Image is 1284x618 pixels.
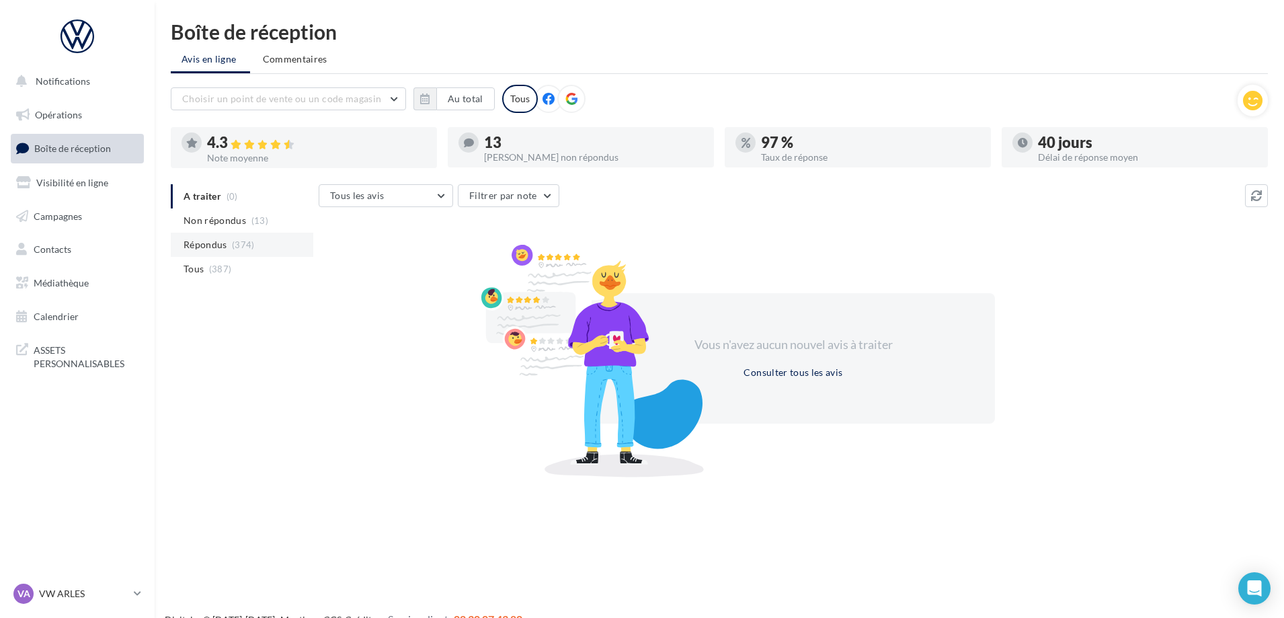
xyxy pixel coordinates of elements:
a: Visibilité en ligne [8,169,147,197]
a: Boîte de réception [8,134,147,163]
button: Au total [413,87,495,110]
a: Calendrier [8,303,147,331]
div: 40 jours [1038,135,1257,150]
div: [PERSON_NAME] non répondus [484,153,703,162]
span: Boîte de réception [34,143,111,154]
span: Contacts [34,243,71,255]
span: Notifications [36,75,90,87]
a: Médiathèque [8,269,147,297]
div: Taux de réponse [761,153,980,162]
span: Tous les avis [330,190,385,201]
div: Note moyenne [207,153,426,163]
span: (13) [251,215,268,226]
p: VW ARLES [39,587,128,601]
div: 4.3 [207,135,426,151]
div: 13 [484,135,703,150]
span: (387) [209,264,232,274]
span: ASSETS PERSONNALISABLES [34,341,138,370]
div: 97 % [761,135,980,150]
div: Vous n'avez aucun nouvel avis à traiter [678,336,909,354]
button: Au total [436,87,495,110]
span: Campagnes [34,210,82,221]
a: Campagnes [8,202,147,231]
div: Délai de réponse moyen [1038,153,1257,162]
span: (374) [232,239,255,250]
button: Filtrer par note [458,184,559,207]
div: Open Intercom Messenger [1238,572,1271,605]
span: Visibilité en ligne [36,177,108,188]
span: Médiathèque [34,277,89,288]
a: VA VW ARLES [11,581,144,607]
span: Répondus [184,238,227,252]
span: Choisir un point de vente ou un code magasin [182,93,381,104]
a: ASSETS PERSONNALISABLES [8,336,147,375]
div: Boîte de réception [171,22,1268,42]
span: VA [17,587,30,601]
button: Consulter tous les avis [738,364,848,381]
div: Tous [502,85,538,113]
button: Notifications [8,67,141,95]
span: Calendrier [34,311,79,322]
span: Tous [184,262,204,276]
a: Contacts [8,235,147,264]
button: Choisir un point de vente ou un code magasin [171,87,406,110]
a: Opérations [8,101,147,129]
button: Tous les avis [319,184,453,207]
span: Commentaires [263,52,327,66]
span: Opérations [35,109,82,120]
span: Non répondus [184,214,246,227]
